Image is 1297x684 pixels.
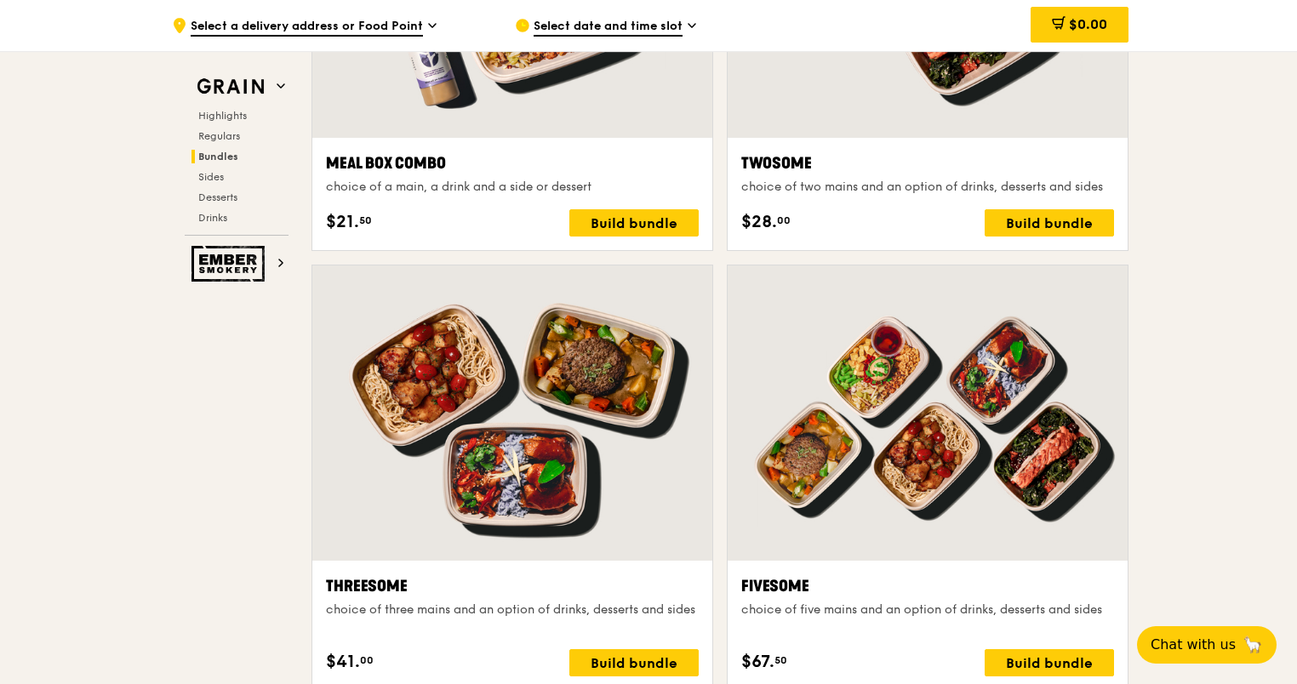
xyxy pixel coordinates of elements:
[534,18,683,37] span: Select date and time slot
[741,574,1114,598] div: Fivesome
[198,151,238,162] span: Bundles
[741,209,777,235] span: $28.
[326,649,360,675] span: $41.
[1137,626,1277,664] button: Chat with us🦙
[191,246,270,282] img: Ember Smokery web logo
[774,653,787,667] span: 50
[326,574,699,598] div: Threesome
[569,649,699,676] div: Build bundle
[360,653,374,667] span: 00
[777,214,791,227] span: 00
[1243,635,1263,655] span: 🦙
[198,191,237,203] span: Desserts
[359,214,372,227] span: 50
[326,601,699,618] div: choice of three mains and an option of drinks, desserts and sides
[326,151,699,175] div: Meal Box Combo
[198,130,240,142] span: Regulars
[198,110,247,122] span: Highlights
[569,209,699,237] div: Build bundle
[741,179,1114,196] div: choice of two mains and an option of drinks, desserts and sides
[1069,16,1107,32] span: $0.00
[198,212,227,224] span: Drinks
[985,209,1114,237] div: Build bundle
[985,649,1114,676] div: Build bundle
[741,151,1114,175] div: Twosome
[326,179,699,196] div: choice of a main, a drink and a side or dessert
[741,649,774,675] span: $67.
[191,71,270,102] img: Grain web logo
[1151,635,1236,655] span: Chat with us
[326,209,359,235] span: $21.
[191,18,423,37] span: Select a delivery address or Food Point
[741,601,1114,618] div: choice of five mains and an option of drinks, desserts and sides
[198,171,224,183] span: Sides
